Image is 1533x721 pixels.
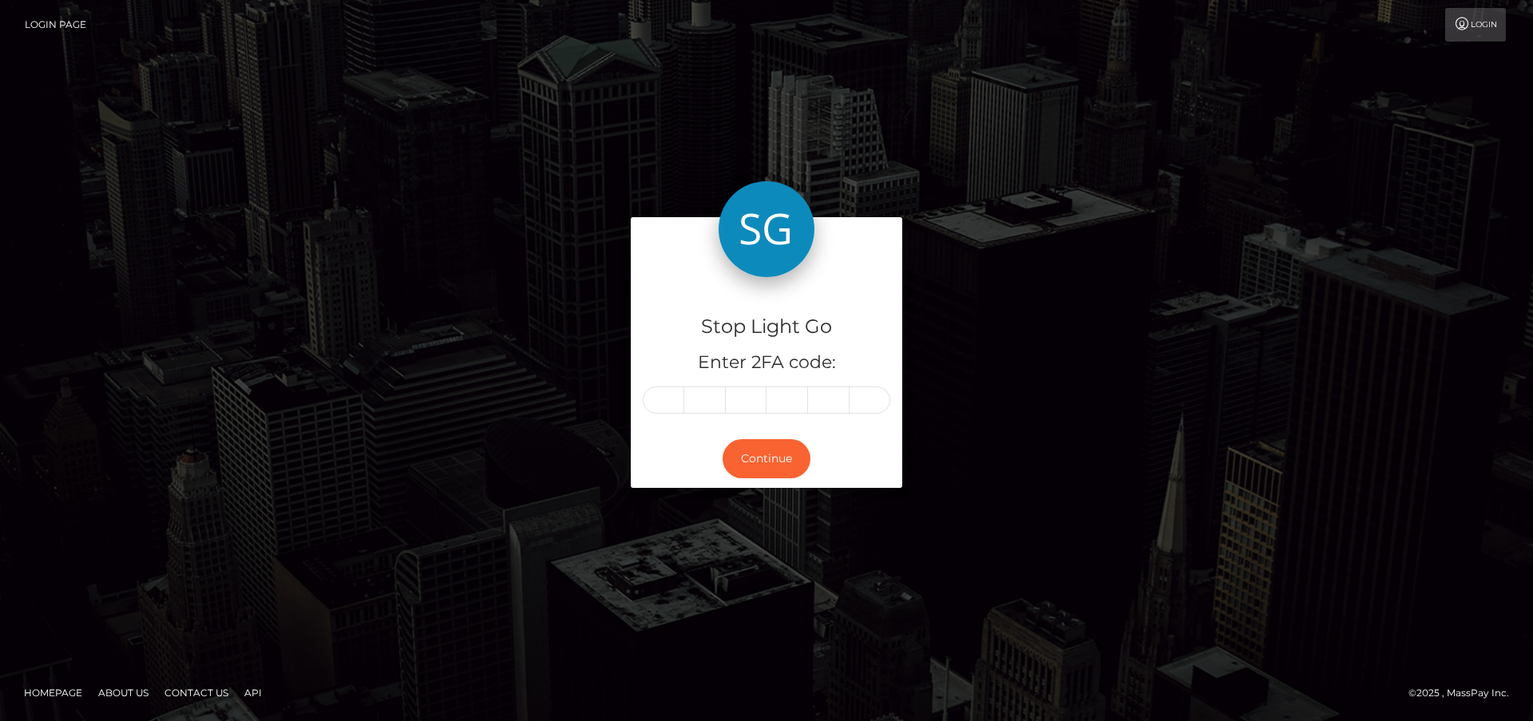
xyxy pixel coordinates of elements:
[238,680,268,705] a: API
[1445,8,1506,42] a: Login
[158,680,235,705] a: Contact Us
[719,181,814,277] img: Stop Light Go
[1408,684,1521,702] div: © 2025 , MassPay Inc.
[18,680,89,705] a: Homepage
[643,313,890,341] h4: Stop Light Go
[643,351,890,375] h5: Enter 2FA code:
[25,8,86,42] a: Login Page
[92,680,155,705] a: About Us
[723,439,810,478] button: Continue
